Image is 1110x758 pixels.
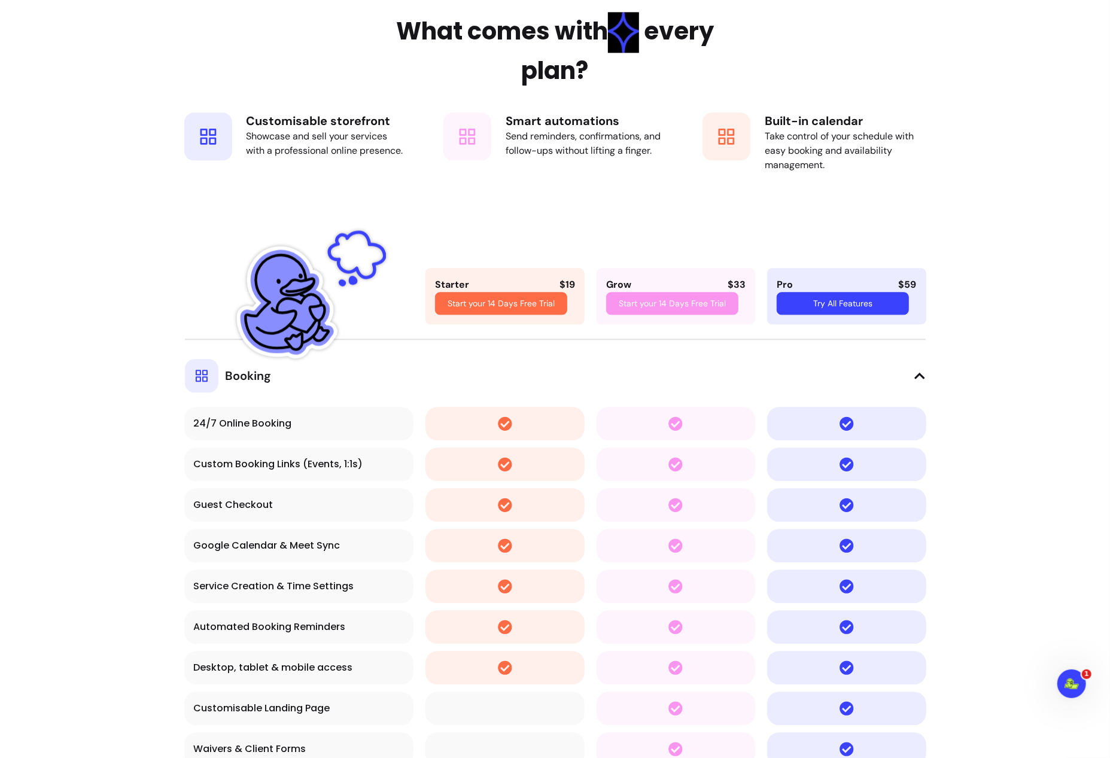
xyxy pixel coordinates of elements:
[506,129,667,158] div: Send reminders, confirmations, and follow-ups without lifting a finger.
[194,538,405,553] div: Google Calendar & Meet Sync
[777,278,793,292] div: Pro
[765,112,926,129] h4: Built-in calendar
[559,278,575,292] div: $ 19
[435,278,469,292] div: Starter
[777,292,909,315] a: Try All Features
[728,278,746,292] div: $ 33
[194,579,405,593] div: Service Creation & Time Settings
[247,129,407,158] div: Showcase and sell your services with a professional online presence.
[1057,669,1086,698] iframe: Intercom live chat
[194,701,405,716] div: Customisable Landing Page
[506,112,667,129] h4: Smart automations
[194,660,405,675] div: Desktop, tablet & mobile access
[194,742,405,756] div: Waivers & Client Forms
[226,367,272,384] span: Booking
[185,339,926,392] button: Booking
[606,292,738,315] a: Start your 14 Days Free Trial
[435,292,567,315] a: Start your 14 Days Free Trial
[765,129,926,172] div: Take control of your schedule with easy booking and availability management.
[1082,669,1091,679] span: 1
[194,620,405,634] div: Automated Booking Reminders
[361,12,750,89] h2: What comes with every plan?
[606,278,631,292] div: Grow
[899,278,917,292] div: $59
[194,498,405,512] div: Guest Checkout
[194,416,405,431] div: 24/7 Online Booking
[608,12,639,53] img: Star Blue
[247,112,407,129] h4: Customisable storefront
[194,457,405,471] div: Custom Booking Links (Events, 1:1s)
